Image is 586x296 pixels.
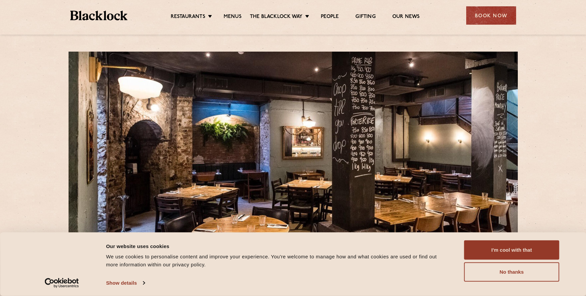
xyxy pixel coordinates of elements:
div: Book Now [466,6,516,25]
a: Gifting [355,14,375,21]
button: No thanks [464,262,559,282]
div: Our website uses cookies [106,242,449,250]
a: Show details [106,278,145,288]
a: Menus [224,14,242,21]
img: BL_Textured_Logo-footer-cropped.svg [70,11,128,20]
a: Usercentrics Cookiebot - opens in a new window [33,278,91,288]
a: Restaurants [171,14,205,21]
div: We use cookies to personalise content and improve your experience. You're welcome to manage how a... [106,253,449,269]
a: Our News [392,14,420,21]
a: People [321,14,339,21]
button: I'm cool with that [464,240,559,260]
a: The Blacklock Way [250,14,302,21]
